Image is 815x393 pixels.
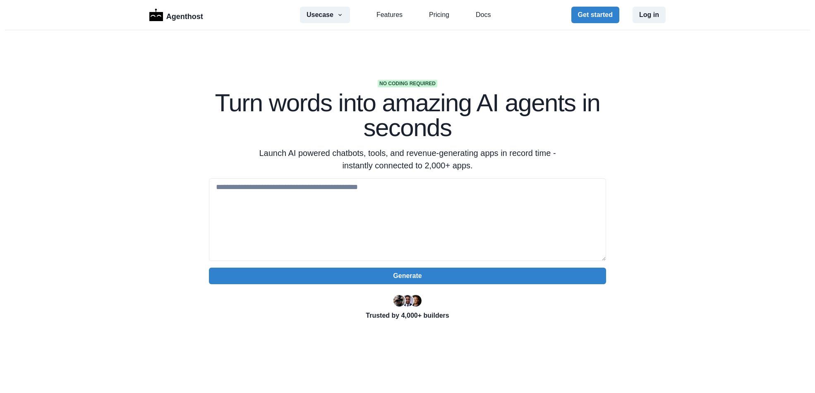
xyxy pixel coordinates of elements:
button: Get started [571,7,619,23]
a: Features [376,10,403,20]
img: Ryan Florence [393,295,405,307]
img: Segun Adebayo [402,295,413,307]
span: No coding required [378,80,437,87]
button: Usecase [300,7,350,23]
img: Logo [149,9,163,21]
a: LogoAgenthost [149,8,203,22]
a: Pricing [429,10,449,20]
button: Generate [209,268,606,284]
img: Kent Dodds [410,295,422,307]
button: Log in [633,7,666,23]
p: Agenthost [166,8,203,22]
p: Launch AI powered chatbots, tools, and revenue-generating apps in record time - instantly connect... [249,147,566,172]
p: Trusted by 4,000+ builders [209,311,606,321]
a: Docs [476,10,491,20]
h1: Turn words into amazing AI agents in seconds [209,91,606,140]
